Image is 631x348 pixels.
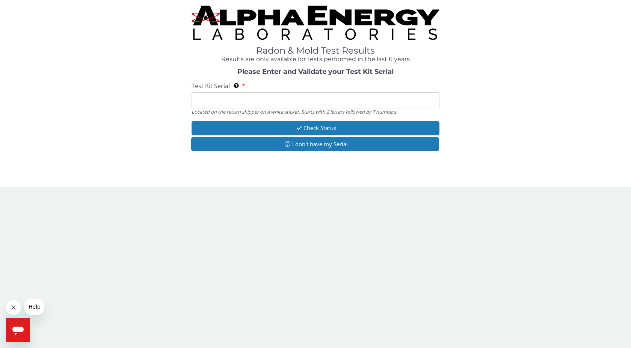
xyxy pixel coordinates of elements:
iframe: Message from company [24,298,44,315]
h1: Radon & Mold Test Results [192,46,439,55]
h4: Results are only available for tests performed in the last 6 years [192,56,439,63]
button: I don't have my Serial [191,137,439,151]
iframe: Close message [6,300,21,315]
strong: Please Enter and Validate your Test Kit Serial [237,67,394,76]
img: TightCrop.jpg [192,6,439,40]
iframe: Button to launch messaging window [6,318,30,342]
button: Check Status [192,121,439,135]
div: Located on the return shipper on a white sticker. Starts with 2 letters followed by 7 numbers. [192,108,439,115]
span: Test Kit Serial [192,82,230,90]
